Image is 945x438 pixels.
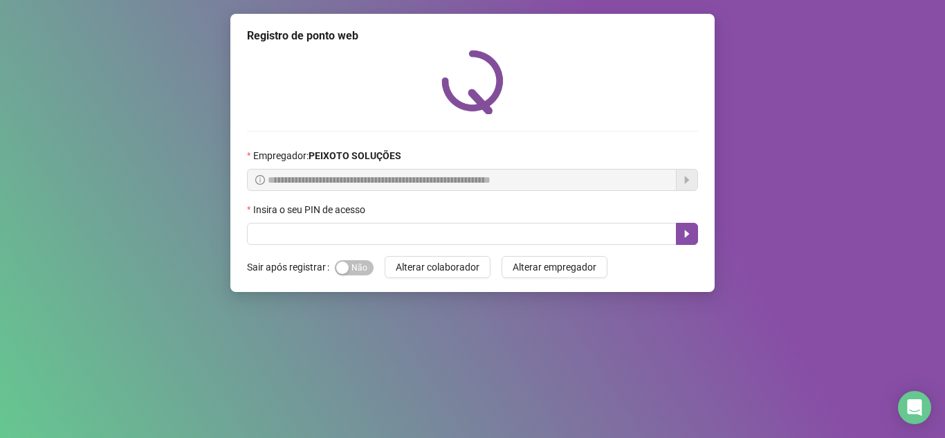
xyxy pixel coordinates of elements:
[441,50,504,114] img: QRPoint
[681,228,692,239] span: caret-right
[513,259,596,275] span: Alterar empregador
[247,202,374,217] label: Insira o seu PIN de acesso
[898,391,931,424] div: Open Intercom Messenger
[385,256,490,278] button: Alterar colaborador
[255,175,265,185] span: info-circle
[253,148,401,163] span: Empregador :
[502,256,607,278] button: Alterar empregador
[396,259,479,275] span: Alterar colaborador
[309,150,401,161] strong: PEIXOTO SOLUÇÕES
[247,256,335,278] label: Sair após registrar
[247,28,698,44] div: Registro de ponto web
